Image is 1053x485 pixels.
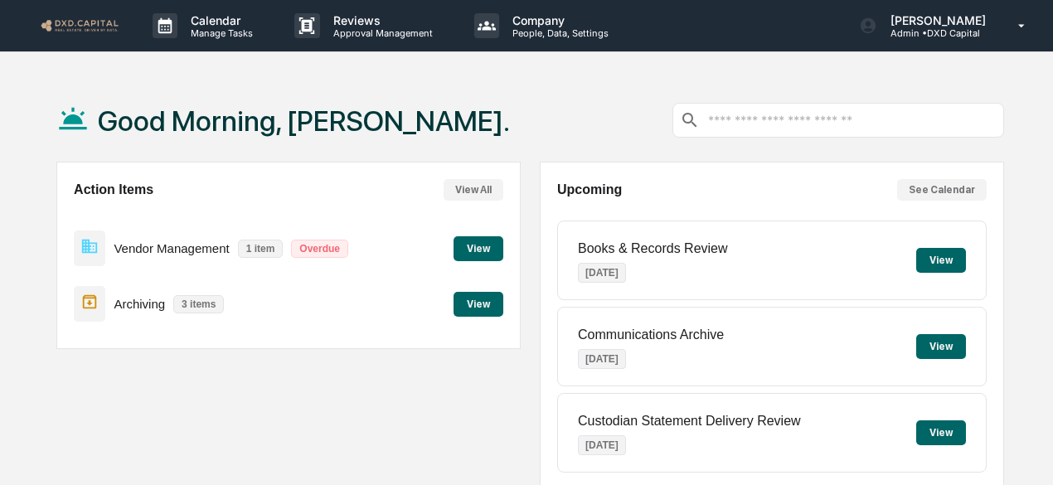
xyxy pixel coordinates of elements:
[238,240,284,258] p: 1 item
[74,182,153,197] h2: Action Items
[578,435,626,455] p: [DATE]
[578,349,626,369] p: [DATE]
[98,104,510,138] h1: Good Morning, [PERSON_NAME].
[177,13,261,27] p: Calendar
[916,248,966,273] button: View
[499,27,617,39] p: People, Data, Settings
[444,179,503,201] button: View All
[557,182,622,197] h2: Upcoming
[173,295,224,313] p: 3 items
[454,295,503,311] a: View
[578,241,728,256] p: Books & Records Review
[114,297,165,311] p: Archiving
[877,13,994,27] p: [PERSON_NAME]
[114,241,229,255] p: Vendor Management
[40,17,119,33] img: logo
[877,27,994,39] p: Admin • DXD Capital
[578,414,801,429] p: Custodian Statement Delivery Review
[499,13,617,27] p: Company
[454,236,503,261] button: View
[1000,430,1045,475] iframe: Open customer support
[320,13,441,27] p: Reviews
[320,27,441,39] p: Approval Management
[916,420,966,445] button: View
[454,292,503,317] button: View
[916,334,966,359] button: View
[897,179,987,201] button: See Calendar
[454,240,503,255] a: View
[578,263,626,283] p: [DATE]
[291,240,348,258] p: Overdue
[177,27,261,39] p: Manage Tasks
[578,327,724,342] p: Communications Archive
